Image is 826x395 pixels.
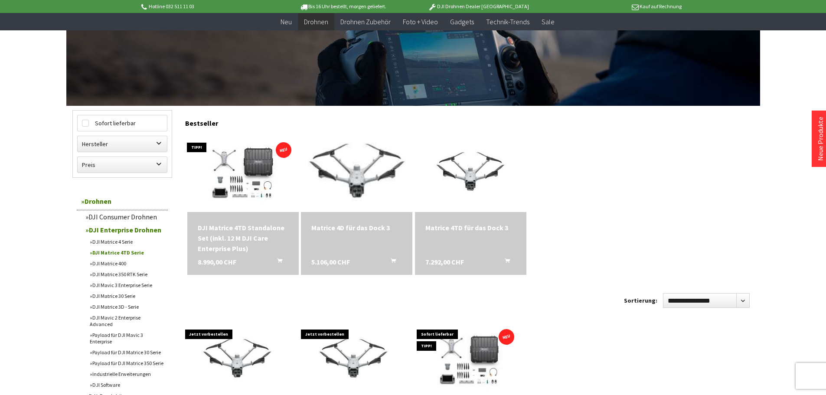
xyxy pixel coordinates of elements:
[425,222,516,233] div: Matrice 4TD für das Dock 3
[444,13,480,31] a: Gadgets
[85,269,168,280] a: DJI Matrice 350 RTK Serie
[189,134,297,212] img: DJI Matrice 4TD Standalone Set (inkl. 12 M DJI Care Enterprise Plus)
[275,1,411,12] p: Bis 16 Uhr bestellt, morgen geliefert.
[81,223,168,236] a: DJI Enterprise Drohnen
[816,117,825,161] a: Neue Produkte
[85,330,168,347] a: Payload für DJI Mavic 3 Enterprise
[480,13,535,31] a: Technik-Trends
[85,347,168,358] a: Payload für DJI Matrice 30 Serie
[85,236,168,247] a: DJI Matrice 4 Serie
[411,1,546,12] p: DJI Drohnen Dealer [GEOGRAPHIC_DATA]
[284,118,430,228] img: Matrice 4D für das Dock 3
[267,257,287,268] button: In den Warenkorb
[281,17,292,26] span: Neu
[85,291,168,301] a: DJI Matrice 30 Serie
[198,257,236,267] span: 8.990,00 CHF
[185,110,754,132] div: Bestseller
[85,358,168,369] a: Payload für DJI Matrice 350 Serie
[85,312,168,330] a: DJI Mavic 2 Enterprise Advanced
[274,13,298,31] a: Neu
[380,257,401,268] button: In den Warenkorb
[85,379,168,390] a: DJI Software
[85,280,168,291] a: DJI Mavic 3 Enterprise Serie
[304,17,328,26] span: Drohnen
[397,13,444,31] a: Foto + Video
[486,17,529,26] span: Technik-Trends
[340,17,391,26] span: Drohnen Zubehör
[494,257,515,268] button: In den Warenkorb
[425,222,516,233] a: Matrice 4TD für das Dock 3 7.292,00 CHF In den Warenkorb
[85,301,168,312] a: DJI Matrice 3D - Serie
[542,17,555,26] span: Sale
[298,13,334,31] a: Drohnen
[624,294,657,307] label: Sortierung:
[425,257,464,267] span: 7.292,00 CHF
[140,1,275,12] p: Hotline 032 511 11 03
[311,257,350,267] span: 5.106,00 CHF
[85,369,168,379] a: Industrielle Erweiterungen
[334,13,397,31] a: Drohnen Zubehör
[311,222,402,233] a: Matrice 4D für das Dock 3 5.106,00 CHF In den Warenkorb
[535,13,561,31] a: Sale
[78,115,167,131] label: Sofort lieferbar
[85,247,168,258] a: DJI Matrice 4TD Serie
[78,136,167,152] label: Hersteller
[78,157,167,173] label: Preis
[418,134,522,212] img: Matrice 4TD für das Dock 3
[311,222,402,233] div: Matrice 4D für das Dock 3
[198,222,288,254] a: DJI Matrice 4TD Standalone Set (inkl. 12 M DJI Care Enterprise Plus) 8.990,00 CHF In den Warenkorb
[85,258,168,269] a: DJI Matrice 400
[77,193,168,210] a: Drohnen
[198,222,288,254] div: DJI Matrice 4TD Standalone Set (inkl. 12 M DJI Care Enterprise Plus)
[450,17,474,26] span: Gadgets
[546,1,682,12] p: Kauf auf Rechnung
[403,17,438,26] span: Foto + Video
[81,210,168,223] a: DJI Consumer Drohnen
